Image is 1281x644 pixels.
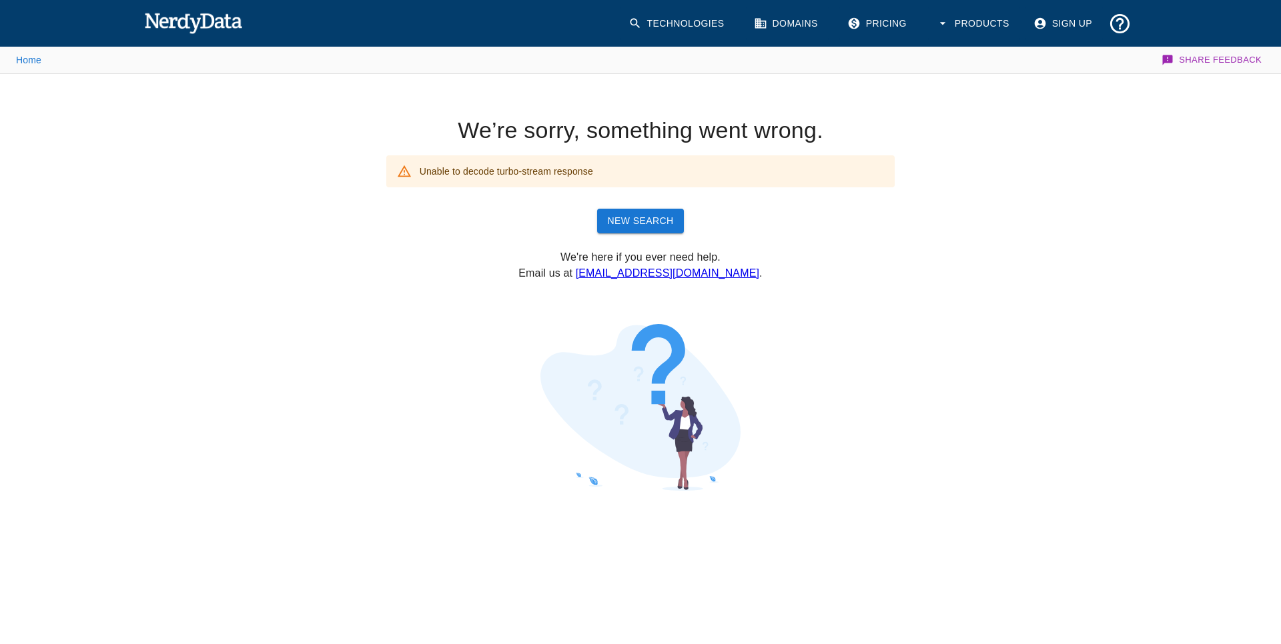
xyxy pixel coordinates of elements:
[1160,47,1265,73] button: Share Feedback
[420,159,593,183] div: Unable to decode turbo-stream response
[144,9,242,36] img: NerdyData.com
[597,209,685,233] a: New Search
[386,117,895,145] h4: We’re sorry, something went wrong.
[16,47,41,73] nav: breadcrumb
[928,7,1020,41] button: Products
[386,249,895,281] p: We're here if you ever need help. Email us at .
[839,7,917,41] a: Pricing
[746,7,829,41] a: Domains
[1025,7,1103,41] a: Sign Up
[620,7,735,41] a: Technologies
[576,267,759,279] a: [EMAIL_ADDRESS][DOMAIN_NAME]
[16,55,41,65] a: Home
[1103,7,1137,41] button: Support and Documentation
